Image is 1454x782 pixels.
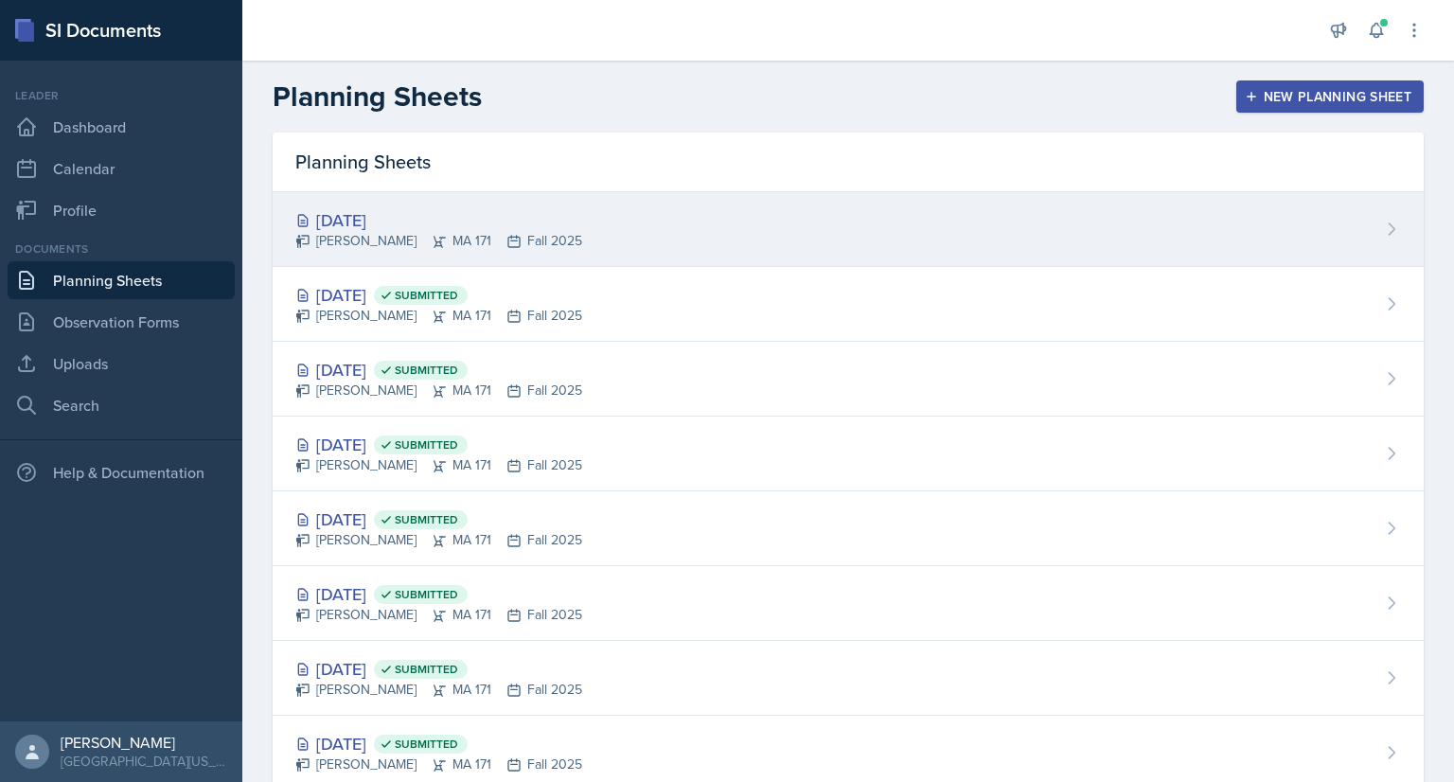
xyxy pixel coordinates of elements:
div: Leader [8,87,235,104]
a: [DATE] Submitted [PERSON_NAME]MA 171Fall 2025 [273,267,1424,342]
div: Help & Documentation [8,453,235,491]
a: Observation Forms [8,303,235,341]
div: [DATE] [295,507,582,532]
a: Uploads [8,345,235,382]
div: [DATE] [295,207,582,233]
span: Submitted [395,512,458,527]
a: [DATE] Submitted [PERSON_NAME]MA 171Fall 2025 [273,491,1424,566]
div: New Planning Sheet [1249,89,1411,104]
div: [DATE] [295,656,582,682]
div: [PERSON_NAME] MA 171 Fall 2025 [295,455,582,475]
div: [PERSON_NAME] MA 171 Fall 2025 [295,381,582,400]
span: Submitted [395,437,458,453]
div: [PERSON_NAME] MA 171 Fall 2025 [295,680,582,700]
button: New Planning Sheet [1236,80,1424,113]
a: [DATE] Submitted [PERSON_NAME]MA 171Fall 2025 [273,417,1424,491]
div: [DATE] [295,731,582,756]
div: [PERSON_NAME] MA 171 Fall 2025 [295,755,582,774]
span: Submitted [395,288,458,303]
div: Planning Sheets [273,133,1424,192]
a: Calendar [8,150,235,187]
div: [PERSON_NAME] MA 171 Fall 2025 [295,605,582,625]
div: [PERSON_NAME] [61,733,227,752]
a: Planning Sheets [8,261,235,299]
a: [DATE] Submitted [PERSON_NAME]MA 171Fall 2025 [273,566,1424,641]
span: Submitted [395,587,458,602]
div: Documents [8,240,235,258]
h2: Planning Sheets [273,80,482,114]
span: Submitted [395,662,458,677]
a: [DATE] Submitted [PERSON_NAME]MA 171Fall 2025 [273,342,1424,417]
div: [PERSON_NAME] MA 171 Fall 2025 [295,530,582,550]
div: [DATE] [295,282,582,308]
span: Submitted [395,363,458,378]
a: Profile [8,191,235,229]
div: [PERSON_NAME] MA 171 Fall 2025 [295,306,582,326]
span: Submitted [395,737,458,752]
div: [DATE] [295,581,582,607]
div: [DATE] [295,432,582,457]
div: [DATE] [295,357,582,382]
a: Search [8,386,235,424]
div: [PERSON_NAME] MA 171 Fall 2025 [295,231,582,251]
a: [DATE] Submitted [PERSON_NAME]MA 171Fall 2025 [273,641,1424,716]
a: [DATE] [PERSON_NAME]MA 171Fall 2025 [273,192,1424,267]
a: Dashboard [8,108,235,146]
div: [GEOGRAPHIC_DATA][US_STATE] in [GEOGRAPHIC_DATA] [61,752,227,771]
